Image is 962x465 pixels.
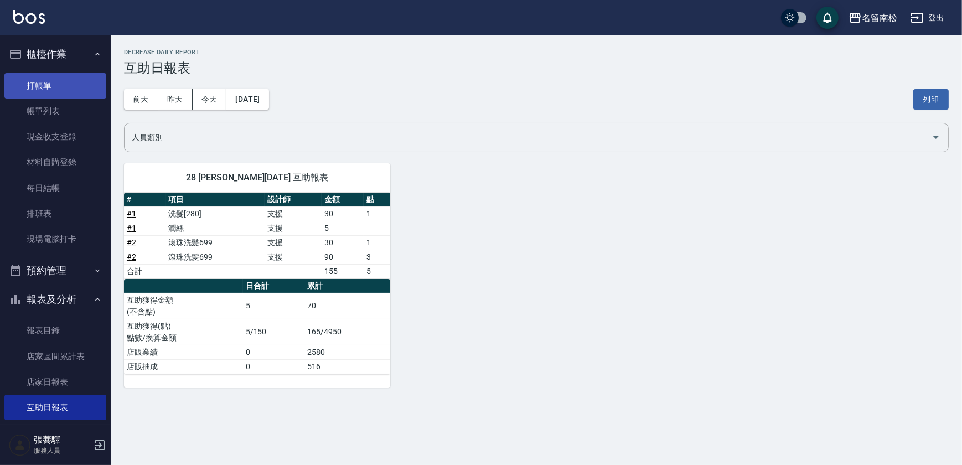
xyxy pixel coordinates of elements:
[124,359,243,374] td: 店販抽成
[322,193,364,207] th: 金額
[816,7,839,29] button: save
[4,73,106,99] a: 打帳單
[4,285,106,314] button: 報表及分析
[9,434,31,456] img: Person
[124,193,166,207] th: #
[304,293,390,319] td: 70
[265,193,322,207] th: 設計師
[127,252,136,261] a: #2
[137,172,377,183] span: 28 [PERSON_NAME][DATE] 互助報表
[322,206,364,221] td: 30
[913,89,949,110] button: 列印
[124,279,390,374] table: a dense table
[243,319,305,345] td: 5/150
[322,221,364,235] td: 5
[129,128,927,147] input: 人員名稱
[322,235,364,250] td: 30
[243,293,305,319] td: 5
[304,359,390,374] td: 516
[862,11,897,25] div: 名留南松
[158,89,193,110] button: 昨天
[4,201,106,226] a: 排班表
[265,221,322,235] td: 支援
[4,318,106,343] a: 報表目錄
[124,89,158,110] button: 前天
[4,395,106,420] a: 互助日報表
[226,89,268,110] button: [DATE]
[364,193,390,207] th: 點
[304,319,390,345] td: 165/4950
[364,264,390,278] td: 5
[13,10,45,24] img: Logo
[243,279,305,293] th: 日合計
[4,420,106,446] a: 互助排行榜
[322,264,364,278] td: 155
[124,60,949,76] h3: 互助日報表
[166,193,265,207] th: 項目
[166,235,265,250] td: 滾珠洗髪699
[4,175,106,201] a: 每日結帳
[844,7,902,29] button: 名留南松
[127,224,136,232] a: #1
[4,344,106,369] a: 店家區間累計表
[127,209,136,218] a: #1
[4,226,106,252] a: 現場電腦打卡
[265,250,322,264] td: 支援
[322,250,364,264] td: 90
[4,369,106,395] a: 店家日報表
[124,345,243,359] td: 店販業績
[124,293,243,319] td: 互助獲得金額 (不含點)
[124,49,949,56] h2: Decrease Daily Report
[4,40,106,69] button: 櫃檯作業
[243,345,305,359] td: 0
[265,235,322,250] td: 支援
[265,206,322,221] td: 支援
[927,128,945,146] button: Open
[4,124,106,149] a: 現金收支登錄
[364,235,390,250] td: 1
[166,221,265,235] td: 潤絲
[364,250,390,264] td: 3
[166,206,265,221] td: 洗髮[280]
[34,435,90,446] h5: 張蕎驛
[364,206,390,221] td: 1
[304,345,390,359] td: 2580
[193,89,227,110] button: 今天
[304,279,390,293] th: 累計
[243,359,305,374] td: 0
[124,264,166,278] td: 合計
[127,238,136,247] a: #2
[4,256,106,285] button: 預約管理
[124,319,243,345] td: 互助獲得(點) 點數/換算金額
[124,193,390,279] table: a dense table
[906,8,949,28] button: 登出
[4,99,106,124] a: 帳單列表
[34,446,90,456] p: 服務人員
[4,149,106,175] a: 材料自購登錄
[166,250,265,264] td: 滾珠洗髪699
